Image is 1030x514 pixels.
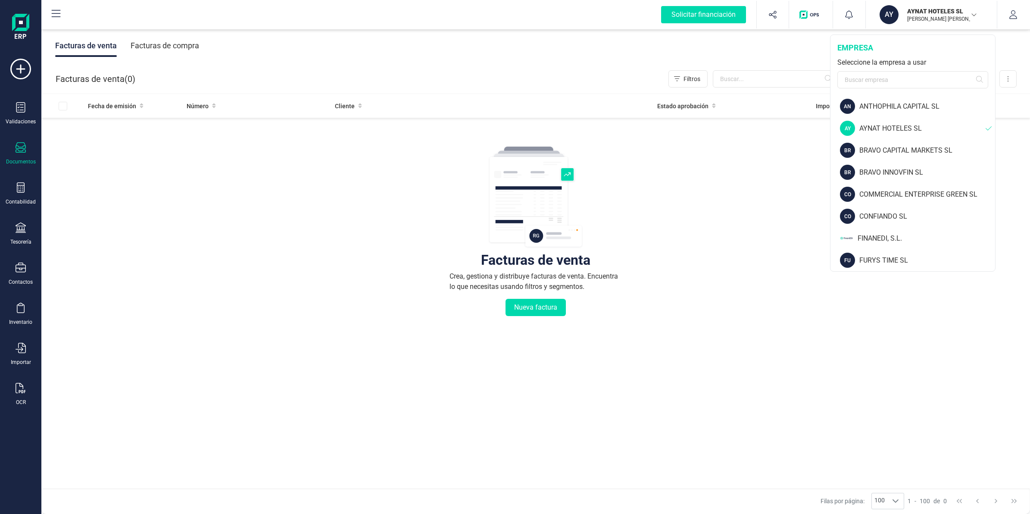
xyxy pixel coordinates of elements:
span: Importe [816,102,837,110]
button: AYAYNAT HOTELES SL[PERSON_NAME] [PERSON_NAME] [876,1,986,28]
div: OCR [16,399,26,406]
div: - [908,497,947,505]
button: Solicitar financiación [651,1,756,28]
button: Last Page [1006,493,1022,509]
div: CONFIANDO SL [859,211,995,222]
span: 1 [908,497,911,505]
img: FI [840,231,853,246]
input: Buscar empresa [837,71,988,88]
div: AN [840,99,855,114]
img: Logo Finanedi [12,14,29,41]
div: Facturas de venta ( ) [56,70,135,88]
div: Validaciones [6,118,36,125]
div: Tesorería [10,238,31,245]
span: 100 [920,497,930,505]
span: Fecha de emisión [88,102,136,110]
span: 0 [943,497,947,505]
span: 0 [128,73,132,85]
button: Next Page [988,493,1004,509]
div: Filas por página: [821,493,904,509]
span: Cliente [335,102,355,110]
span: Filtros [684,75,700,83]
div: Contabilidad [6,198,36,205]
div: FURYS TIME SL [859,255,995,266]
div: AY [840,121,855,136]
button: Nueva factura [506,299,566,316]
div: ANTHOPHILA CAPITAL SL [859,101,995,112]
span: Estado aprobación [657,102,709,110]
span: de [933,497,940,505]
div: COMMERCIAL ENTERPRISE GREEN SL [859,189,995,200]
img: Logo de OPS [799,10,822,19]
div: AYNAT HOTELES SL [859,123,986,134]
button: Logo de OPS [794,1,827,28]
p: [PERSON_NAME] [PERSON_NAME] [907,16,976,22]
div: Facturas de compra [131,34,199,57]
div: CO [840,187,855,202]
div: BR [840,143,855,158]
div: FINANEDI, S.L. [858,233,995,244]
div: Documentos [6,158,36,165]
input: Buscar... [713,70,837,88]
div: Inventario [9,319,32,326]
button: Filtros [668,70,708,88]
div: Facturas de venta [481,256,590,264]
div: Importar [11,359,31,366]
span: Número [187,102,209,110]
span: 100 [872,493,887,509]
div: FU [840,253,855,268]
div: Contactos [9,279,33,285]
div: BRAVO INNOVFIN SL [859,167,995,178]
div: empresa [837,42,988,54]
div: Crea, gestiona y distribuye facturas de venta. Encuentra lo que necesitas usando filtros y segmen... [449,271,622,292]
div: AY [880,5,899,24]
div: BRAVO CAPITAL MARKETS SL [859,145,995,156]
div: Facturas de venta [55,34,117,57]
img: img-empty-table.svg [488,145,583,249]
div: BR [840,165,855,180]
button: Previous Page [969,493,986,509]
p: AYNAT HOTELES SL [907,7,976,16]
div: Solicitar financiación [661,6,746,23]
div: CO [840,209,855,224]
div: Seleccione la empresa a usar [837,57,988,68]
button: First Page [951,493,968,509]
